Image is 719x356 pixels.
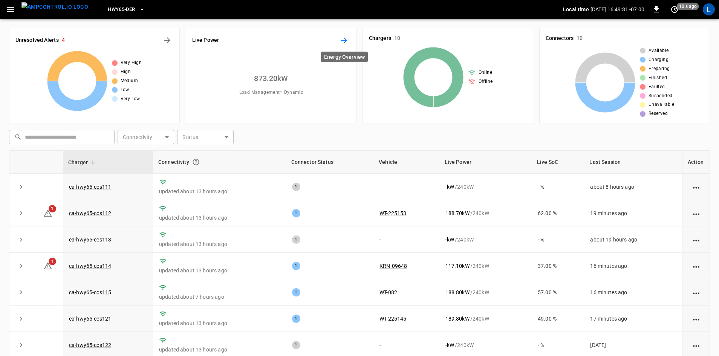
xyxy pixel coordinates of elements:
a: ca-hwy65-ccs111 [69,184,111,190]
a: WT-225153 [379,210,406,216]
div: 1 [292,262,300,270]
div: action cell options [691,341,701,349]
button: expand row [15,181,27,193]
p: updated about 13 hours ago [159,188,280,195]
p: - kW [445,183,454,191]
p: - kW [445,341,454,349]
td: - % [532,226,584,253]
a: ca-hwy65-ccs113 [69,237,111,243]
td: 17 minutes ago [584,306,682,332]
h6: Live Power [192,36,219,44]
span: Available [649,47,669,55]
th: Live Power [439,151,532,174]
a: 1 [43,209,52,215]
div: / 240 kW [445,289,526,296]
span: Low [121,86,129,94]
p: updated about 13 hours ago [159,214,280,222]
a: 1 [43,263,52,269]
h6: 10 [394,34,400,43]
div: 1 [292,235,300,244]
div: / 240 kW [445,341,526,349]
span: Finished [649,74,667,82]
div: / 240 kW [445,315,526,322]
p: - kW [445,236,454,243]
h6: Unresolved Alerts [15,36,59,44]
span: Reserved [649,110,668,118]
span: HWY65-DER [108,5,135,14]
button: expand row [15,208,27,219]
p: updated about 7 hours ago [159,293,280,301]
p: Local time [563,6,589,13]
button: set refresh interval [669,3,681,15]
a: ca-hwy65-ccs115 [69,289,111,295]
span: Suspended [649,92,673,100]
span: Medium [121,77,138,85]
td: 49.00 % [532,306,584,332]
td: about 19 hours ago [584,226,682,253]
h6: 4 [62,36,65,44]
div: profile-icon [703,3,715,15]
button: expand row [15,260,27,272]
span: Very High [121,59,142,67]
div: / 240 kW [445,209,526,217]
div: action cell options [691,262,701,270]
img: ampcontrol.io logo [21,2,88,12]
div: action cell options [691,209,701,217]
a: ca-hwy65-ccs122 [69,342,111,348]
td: 16 minutes ago [584,253,682,279]
span: Very Low [121,95,140,103]
td: 57.00 % [532,279,584,306]
th: Action [682,151,710,174]
div: 1 [292,315,300,323]
div: action cell options [691,183,701,191]
div: / 240 kW [445,262,526,270]
p: updated about 13 hours ago [159,240,280,248]
button: HWY65-DER [105,2,148,17]
a: ca-hwy65-ccs114 [69,263,111,269]
td: about 8 hours ago [584,174,682,200]
p: 189.80 kW [445,315,470,322]
td: 19 minutes ago [584,200,682,226]
div: action cell options [691,236,701,243]
span: Charging [649,56,669,64]
td: 16 minutes ago [584,279,682,306]
td: - [373,174,439,200]
span: High [121,68,131,76]
span: Online [479,69,492,76]
div: action cell options [691,315,701,322]
button: expand row [15,234,27,245]
button: Energy Overview [338,34,350,46]
button: expand row [15,287,27,298]
div: action cell options [691,289,701,296]
a: ca-hwy65-ccs121 [69,316,111,322]
div: Energy Overview [321,52,368,62]
div: 1 [292,209,300,217]
span: 10 s ago [677,3,699,10]
button: Connection between the charger and our software. [189,155,203,169]
th: Vehicle [373,151,439,174]
span: Load Management = Dynamic [239,89,303,96]
td: - [373,226,439,253]
h6: 873.20 kW [254,72,288,84]
td: 37.00 % [532,253,584,279]
a: KRN-09648 [379,263,407,269]
p: [DATE] 16:49:31 -07:00 [590,6,644,13]
div: 1 [292,341,300,349]
button: expand row [15,313,27,324]
p: 117.10 kW [445,262,470,270]
td: - % [532,174,584,200]
p: 188.80 kW [445,289,470,296]
div: 1 [292,183,300,191]
h6: Connectors [546,34,574,43]
span: 1 [49,258,56,265]
div: Connectivity [158,155,281,169]
p: updated about 13 hours ago [159,346,280,353]
span: Charger [68,158,98,167]
th: Last Session [584,151,682,174]
button: All Alerts [161,34,173,46]
span: Offline [479,78,493,86]
button: expand row [15,339,27,351]
p: updated about 13 hours ago [159,319,280,327]
div: / 240 kW [445,236,526,243]
th: Live SoC [532,151,584,174]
